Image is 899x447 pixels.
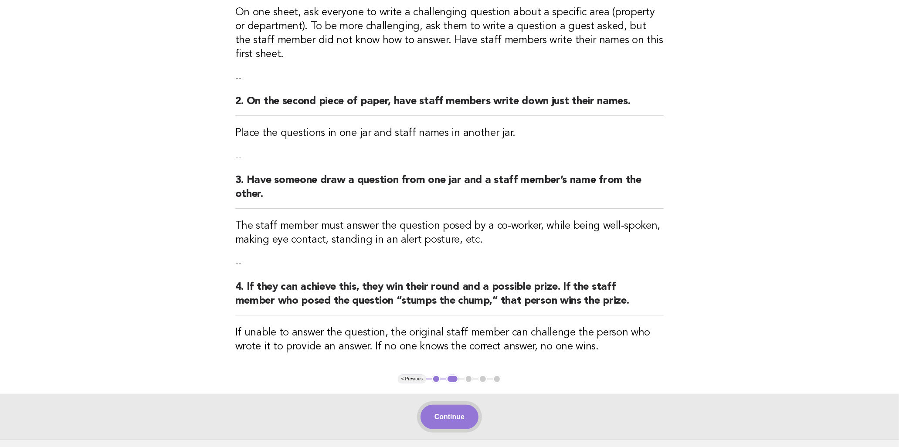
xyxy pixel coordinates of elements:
[235,6,664,61] h3: On one sheet, ask everyone to write a challenging question about a specific area (property or dep...
[235,173,664,209] h2: 3. Have someone draw a question from one jar and a staff member’s name from the other.
[432,375,441,383] button: 1
[235,126,664,140] h3: Place the questions in one jar and staff names in another jar.
[235,72,664,84] p: --
[446,375,459,383] button: 2
[235,219,664,247] h3: The staff member must answer the question posed by a co-worker, while being well-spoken, making e...
[421,405,478,429] button: Continue
[235,280,664,315] h2: 4. If they can achieve this, they win their round and a possible prize. If the staff member who p...
[235,326,664,354] h3: If unable to answer the question, the original staff member can challenge the person who wrote it...
[235,257,664,270] p: --
[398,375,426,383] button: < Previous
[235,151,664,163] p: --
[235,95,664,116] h2: 2. On the second piece of paper, have staff members write down just their names.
